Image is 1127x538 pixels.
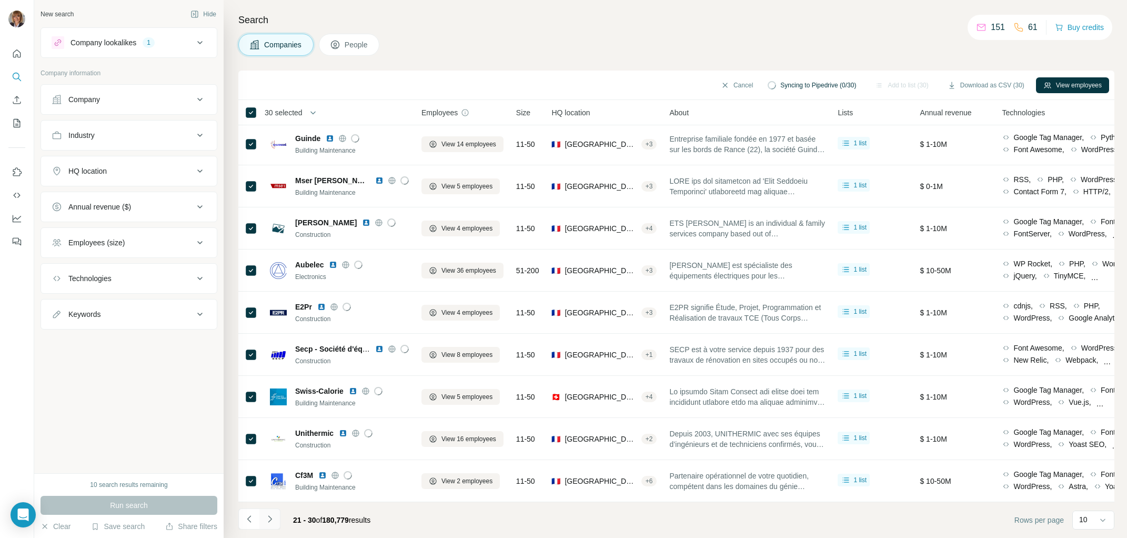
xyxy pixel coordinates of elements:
span: jQuery, [1013,271,1037,281]
span: [GEOGRAPHIC_DATA], [GEOGRAPHIC_DATA] [565,223,637,234]
div: HQ location [68,166,107,176]
img: LinkedIn logo [362,218,370,227]
button: Share filters [165,521,217,532]
span: [PERSON_NAME] [295,217,357,228]
span: Yoast SEO, [1069,439,1106,450]
div: + 3 [641,266,657,275]
div: Building Maintenance [295,188,409,197]
span: View 16 employees [441,434,496,444]
p: 151 [991,21,1005,34]
img: Avatar [8,11,25,27]
span: WordPress, [1013,313,1052,323]
span: Google Tag Manager, [1013,469,1084,480]
button: Use Surfe API [8,186,25,205]
span: View 4 employees [441,224,492,233]
span: Partenaire opérationnel de votre quotidien, compétent dans les domaines du génie climatique, des ... [669,471,825,492]
button: View 5 employees [421,178,500,194]
span: $ 1-10M [920,140,947,148]
span: 🇫🇷 [551,307,560,318]
button: Quick start [8,44,25,63]
button: View 16 employees [421,431,504,447]
span: HTTP/2, [1083,186,1111,197]
span: of [316,516,323,524]
span: 1 list [853,433,867,443]
span: $ 1-10M [920,308,947,317]
button: Company [41,87,217,112]
img: Logo of E2Pr [270,304,287,321]
span: 180,779 [322,516,349,524]
span: Depuis 2003, UNITHERMIC avec ses équipes d’ingénieurs et de techniciens confirmés, vous accompagn... [669,429,825,450]
button: Navigate to next page [259,509,280,530]
span: PHP, [1084,301,1100,311]
div: Open Intercom Messenger [11,502,36,527]
span: Entreprise familiale fondée en 1977 et basée sur les bords de Rance (22), la société Guindé est u... [669,134,825,155]
span: WordPress, [1013,481,1052,492]
div: + 3 [641,182,657,191]
span: SECP est à votre service depuis 1937 pour des travaux de rénovation en sites occupés ou non ainsi... [669,344,825,365]
span: Aubelec [295,260,324,270]
p: 61 [1028,21,1038,34]
div: 10 search results remaining [90,480,167,490]
span: Astra, [1069,481,1088,492]
span: WordPress, [1081,144,1120,155]
button: Clear [41,521,71,532]
span: 1 list [853,138,867,148]
span: 1 list [853,349,867,358]
button: Save search [91,521,145,532]
span: Google Tag Manager, [1013,132,1084,143]
button: HQ location [41,158,217,184]
span: Google Tag Manager, [1013,216,1084,227]
span: 🇫🇷 [551,350,560,360]
span: WordPress, [1069,228,1107,239]
span: 11-50 [516,223,535,234]
span: Mser [PERSON_NAME] [295,175,370,186]
span: PHP, [1069,258,1085,269]
div: Company lookalikes [71,37,136,48]
div: + 6 [641,476,657,486]
button: My lists [8,114,25,133]
div: Keywords [68,309,100,320]
div: Building Maintenance [295,146,409,155]
span: WordPress, [1013,439,1052,450]
div: Construction [295,230,409,240]
span: Guinde [295,133,320,144]
span: $ 1-10M [920,224,947,233]
span: results [293,516,370,524]
button: Search [8,67,25,86]
div: New search [41,9,74,19]
div: + 2 [641,434,657,444]
img: Logo of Dollinger [270,220,287,237]
span: View 5 employees [441,392,492,402]
button: Annual revenue ($) [41,194,217,220]
button: Company lookalikes1 [41,30,217,55]
span: 1 list [853,475,867,485]
span: Webpack, [1065,355,1098,365]
div: Building Maintenance [295,483,409,492]
span: 21 - 30 [293,516,316,524]
span: Google Analytics, [1069,313,1125,323]
span: 1 list [853,391,867,401]
span: WordPress, [1013,397,1052,407]
button: View 4 employees [421,305,500,321]
span: View 36 employees [441,266,496,275]
button: Feedback [8,232,25,251]
img: Logo of Cf3M [270,473,287,490]
span: [GEOGRAPHIC_DATA], [GEOGRAPHIC_DATA], [GEOGRAPHIC_DATA] [565,350,637,360]
button: Employees (size) [41,230,217,255]
span: 🇫🇷 [551,223,560,234]
button: View 5 employees [421,389,500,405]
span: E2Pr [295,302,312,312]
div: + 3 [641,140,657,149]
span: [GEOGRAPHIC_DATA], [GEOGRAPHIC_DATA], [GEOGRAPHIC_DATA] [565,307,637,318]
span: 51-200 [516,265,539,276]
span: Rows per page [1014,515,1064,525]
span: $ 1-10M [920,393,947,401]
img: LinkedIn logo [375,345,384,353]
span: [GEOGRAPHIC_DATA], [GEOGRAPHIC_DATA] [565,181,637,192]
span: Google Tag Manager, [1013,427,1084,437]
span: WP Rocket, [1013,258,1052,269]
img: LinkedIn logo [329,261,337,269]
span: RSS, [1013,174,1031,185]
span: $ 10-50M [920,477,951,485]
span: 11-50 [516,350,535,360]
